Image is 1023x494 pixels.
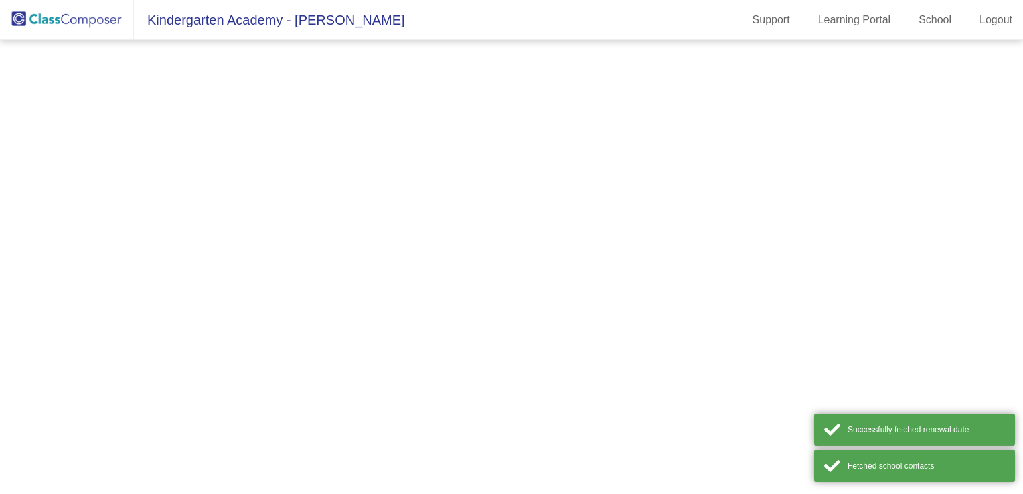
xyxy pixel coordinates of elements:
a: Support [742,9,801,31]
a: Logout [969,9,1023,31]
div: Successfully fetched renewal date [848,424,1005,436]
span: Kindergarten Academy - [PERSON_NAME] [134,9,405,31]
a: Learning Portal [807,9,902,31]
a: School [908,9,962,31]
div: Fetched school contacts [848,460,1005,472]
